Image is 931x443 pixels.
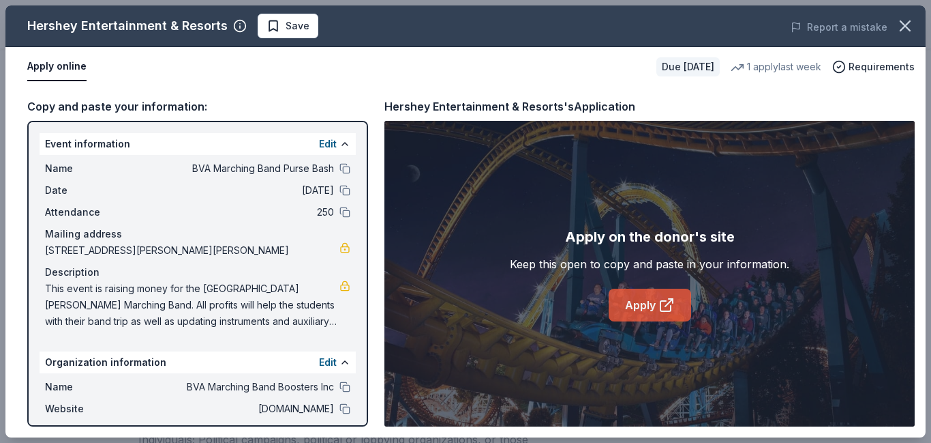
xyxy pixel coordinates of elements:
[45,182,136,199] span: Date
[136,160,334,177] span: BVA Marching Band Purse Bash
[731,59,821,75] div: 1 apply last week
[849,59,915,75] span: Requirements
[45,401,136,417] span: Website
[609,289,691,321] a: Apply
[136,379,334,395] span: BVA Marching Band Boosters Inc
[27,98,368,115] div: Copy and paste your information:
[510,256,789,272] div: Keep this open to copy and paste in your information.
[27,53,87,81] button: Apply online
[319,136,337,152] button: Edit
[45,204,136,220] span: Attendance
[45,379,136,395] span: Name
[45,160,136,177] span: Name
[656,57,720,76] div: Due [DATE]
[286,18,309,34] span: Save
[27,15,228,37] div: Hershey Entertainment & Resorts
[565,226,735,248] div: Apply on the donor's site
[832,59,915,75] button: Requirements
[319,354,337,371] button: Edit
[258,14,318,38] button: Save
[40,133,356,155] div: Event information
[136,423,334,439] span: [US_EMPLOYER_IDENTIFICATION_NUMBER]
[45,226,350,242] div: Mailing address
[136,204,334,220] span: 250
[136,182,334,199] span: [DATE]
[45,423,136,439] span: EIN
[45,281,339,330] span: This event is raising money for the [GEOGRAPHIC_DATA][PERSON_NAME] Marching Band. All profits wil...
[45,264,350,281] div: Description
[384,98,635,115] div: Hershey Entertainment & Resorts's Application
[136,401,334,417] span: [DOMAIN_NAME]
[45,242,339,259] span: [STREET_ADDRESS][PERSON_NAME][PERSON_NAME]
[791,19,887,35] button: Report a mistake
[40,352,356,373] div: Organization information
